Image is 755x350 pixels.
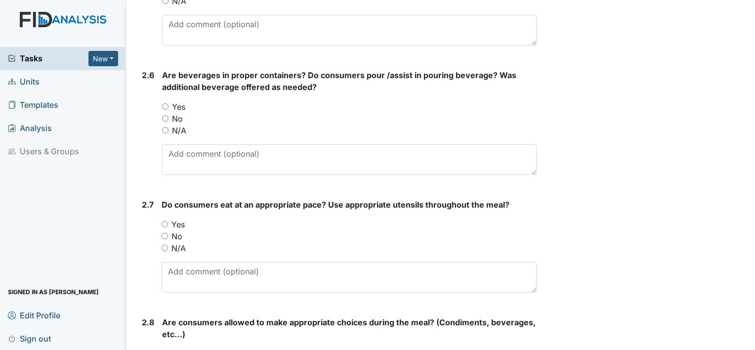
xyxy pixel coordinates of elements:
[142,199,154,211] label: 2.7
[8,331,51,346] span: Sign out
[172,101,185,113] label: Yes
[142,69,154,81] label: 2.6
[142,316,154,328] label: 2.8
[162,233,168,239] input: No
[162,115,168,122] input: No
[162,70,516,92] span: Are beverages in proper containers? Do consumers pour /assist in pouring beverage? Was additional...
[162,103,168,110] input: Yes
[8,52,88,64] a: Tasks
[8,121,52,136] span: Analysis
[88,51,118,66] button: New
[162,317,536,339] span: Are consumers allowed to make appropriate choices during the meal? (Condiments, beverages, etc…)
[8,74,40,89] span: Units
[171,242,186,254] label: N/A
[172,125,186,136] label: N/A
[8,284,99,300] span: Signed in as [PERSON_NAME]
[162,245,168,251] input: N/A
[162,127,168,133] input: N/A
[8,97,58,113] span: Templates
[171,219,185,230] label: Yes
[8,307,60,323] span: Edit Profile
[172,113,183,125] label: No
[171,230,182,242] label: No
[162,200,509,210] span: Do consumers eat at an appropriate pace? Use appropriate utensils throughout the meal?
[162,221,168,227] input: Yes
